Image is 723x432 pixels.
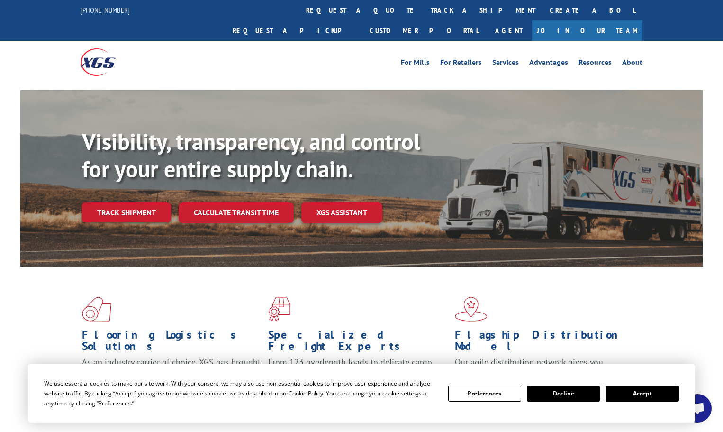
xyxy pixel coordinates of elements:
[82,297,111,322] img: xgs-icon-total-supply-chain-intelligence-red
[527,386,600,402] button: Decline
[683,394,712,423] div: Open chat
[82,202,171,222] a: Track shipment
[268,357,447,399] p: From 123 overlength loads to delicate cargo, our experienced staff knows the best way to move you...
[268,297,290,322] img: xgs-icon-focused-on-flooring-red
[448,386,521,402] button: Preferences
[99,399,131,407] span: Preferences
[455,329,634,357] h1: Flagship Distribution Model
[622,59,642,69] a: About
[81,5,130,15] a: [PHONE_NUMBER]
[606,386,678,402] button: Accept
[492,59,519,69] a: Services
[529,59,568,69] a: Advantages
[28,364,695,423] div: Cookie Consent Prompt
[301,202,382,223] a: XGS ASSISTANT
[82,127,420,184] b: Visibility, transparency, and control for your entire supply chain.
[486,20,532,41] a: Agent
[401,59,430,69] a: For Mills
[44,378,436,408] div: We use essential cookies to make our site work. With your consent, we may also use non-essential ...
[362,20,486,41] a: Customer Portal
[440,59,482,69] a: For Retailers
[455,297,488,322] img: xgs-icon-flagship-distribution-model-red
[455,357,629,379] span: Our agile distribution network gives you nationwide inventory management on demand.
[289,389,323,397] span: Cookie Policy
[226,20,362,41] a: Request a pickup
[82,357,261,390] span: As an industry carrier of choice, XGS has brought innovation and dedication to flooring logistics...
[268,329,447,357] h1: Specialized Freight Experts
[578,59,612,69] a: Resources
[179,202,294,223] a: Calculate transit time
[82,329,261,357] h1: Flooring Logistics Solutions
[532,20,642,41] a: Join Our Team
